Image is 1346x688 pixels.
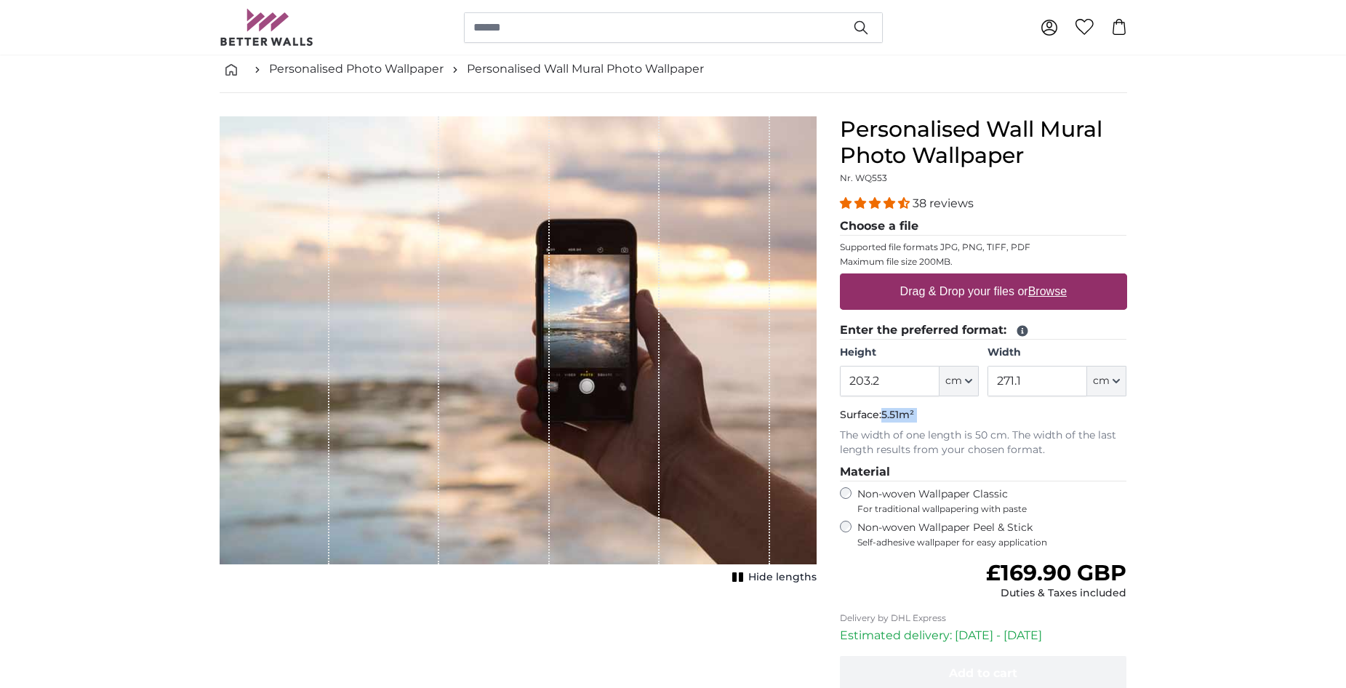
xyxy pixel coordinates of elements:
[840,321,1127,340] legend: Enter the preferred format:
[840,172,887,183] span: Nr. WQ553
[220,116,817,588] div: 1 of 1
[857,503,1127,515] span: For traditional wallpapering with paste
[881,408,914,421] span: 5.51m²
[857,521,1127,548] label: Non-woven Wallpaper Peel & Stick
[840,217,1127,236] legend: Choose a file
[988,345,1126,360] label: Width
[840,627,1127,644] p: Estimated delivery: [DATE] - [DATE]
[913,196,974,210] span: 38 reviews
[467,60,704,78] a: Personalised Wall Mural Photo Wallpaper
[1093,374,1110,388] span: cm
[840,196,913,210] span: 4.34 stars
[986,586,1126,601] div: Duties & Taxes included
[1087,366,1126,396] button: cm
[840,612,1127,624] p: Delivery by DHL Express
[840,408,1127,423] p: Surface:
[748,570,817,585] span: Hide lengths
[840,428,1127,457] p: The width of one length is 50 cm. The width of the last length results from your chosen format.
[840,256,1127,268] p: Maximum file size 200MB.
[220,46,1127,93] nav: breadcrumbs
[857,537,1127,548] span: Self-adhesive wallpaper for easy application
[840,463,1127,481] legend: Material
[945,374,962,388] span: cm
[1028,285,1067,297] u: Browse
[940,366,979,396] button: cm
[269,60,444,78] a: Personalised Photo Wallpaper
[840,116,1127,169] h1: Personalised Wall Mural Photo Wallpaper
[894,277,1072,306] label: Drag & Drop your files or
[857,487,1127,515] label: Non-woven Wallpaper Classic
[986,559,1126,586] span: £169.90 GBP
[728,567,817,588] button: Hide lengths
[949,666,1017,680] span: Add to cart
[840,345,979,360] label: Height
[220,9,314,46] img: Betterwalls
[840,241,1127,253] p: Supported file formats JPG, PNG, TIFF, PDF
